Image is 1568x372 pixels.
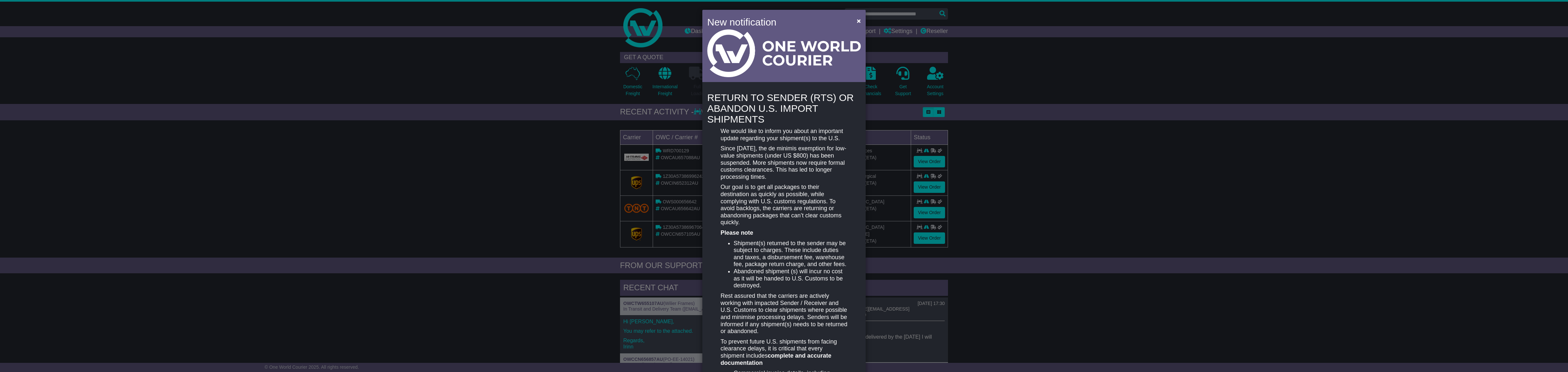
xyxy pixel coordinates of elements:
[721,145,847,180] p: Since [DATE], the de minimis exemption for low-value shipments (under US $800) has been suspended...
[707,15,847,29] h4: New notification
[707,29,861,77] img: Light
[721,229,753,236] strong: Please note
[721,128,847,142] p: We would like to inform you about an important update regarding your shipment(s) to the U.S.
[734,268,847,289] li: Abandoned shipment (s) will incur no cost as it will be handed to U.S. Customs to be destroyed.
[721,352,831,366] strong: complete and accurate documentation
[707,92,861,125] h4: RETURN TO SENDER (RTS) OR ABANDON U.S. IMPORT SHIPMENTS
[721,338,847,366] p: To prevent future U.S. shipments from facing clearance delays, it is critical that every shipment...
[721,184,847,226] p: Our goal is to get all packages to their destination as quickly as possible, while complying with...
[857,17,861,25] span: ×
[734,240,847,268] li: Shipment(s) returned to the sender may be subject to charges. These include duties and taxes, a d...
[721,293,847,335] p: Rest assured that the carriers are actively working with impacted Sender / Receiver and U.S. Cust...
[854,14,864,27] button: Close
